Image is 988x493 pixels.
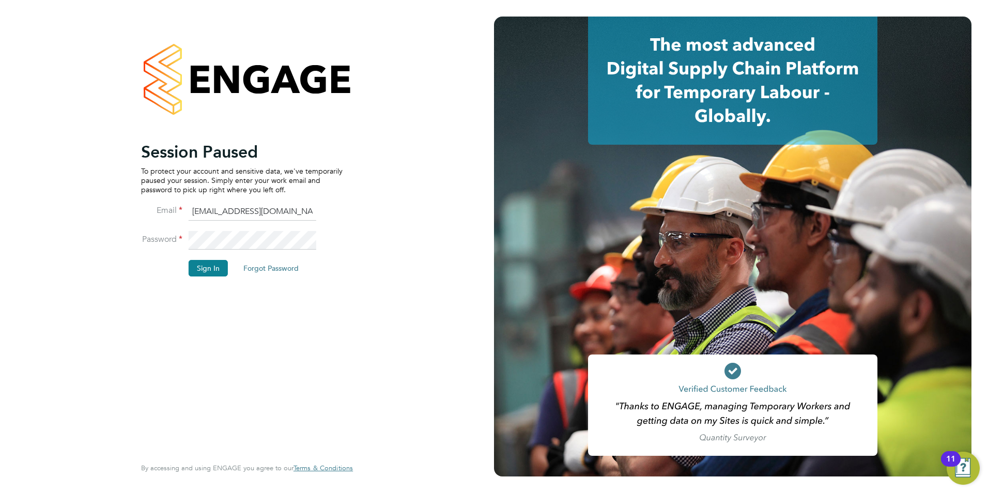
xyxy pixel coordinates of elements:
button: Open Resource Center, 11 new notifications [947,452,980,485]
input: Enter your work email... [189,203,316,221]
div: 11 [946,459,955,472]
button: Forgot Password [235,260,307,276]
a: Terms & Conditions [294,464,353,472]
h2: Session Paused [141,142,343,162]
button: Sign In [189,260,228,276]
p: To protect your account and sensitive data, we've temporarily paused your session. Simply enter y... [141,166,343,195]
label: Password [141,234,182,245]
span: By accessing and using ENGAGE you agree to our [141,464,353,472]
label: Email [141,205,182,216]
